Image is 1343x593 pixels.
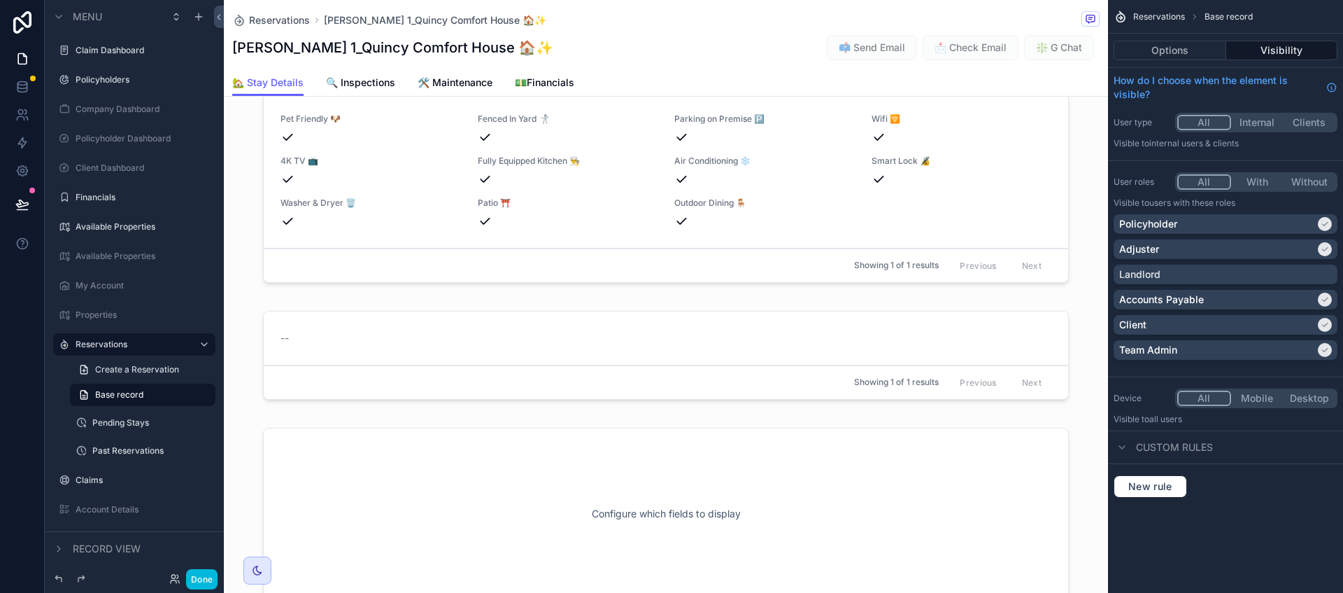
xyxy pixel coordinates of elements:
[418,70,492,98] a: 🛠️ Maintenance
[854,377,939,388] span: Showing 1 of 1 results
[232,13,310,27] a: Reservations
[1133,11,1185,22] span: Reservations
[1114,74,1321,102] span: How do I choose when the element is visible?
[854,260,939,271] span: Showing 1 of 1 results
[70,358,215,381] a: Create a Reservation
[515,76,574,90] span: 💵Financials
[1114,414,1337,425] p: Visible to
[76,104,207,115] label: Company Dashboard
[1119,217,1177,231] p: Policyholder
[1114,475,1187,498] button: New rule
[232,70,304,97] a: 🏡 Stay Details
[1231,174,1284,190] button: With
[1177,391,1231,406] button: All
[1119,318,1146,332] p: Client
[1114,41,1226,60] button: Options
[1114,138,1337,149] p: Visible to
[1231,115,1284,130] button: Internal
[1149,414,1182,424] span: all users
[92,445,207,456] label: Past Reservations
[515,70,574,98] a: 💵Financials
[1119,242,1159,256] p: Adjuster
[1283,115,1335,130] button: Clients
[76,504,207,515] label: Account Details
[76,221,207,232] label: Available Properties
[76,74,207,85] label: Policyholders
[232,76,304,90] span: 🏡 Stay Details
[1226,41,1338,60] button: Visibility
[76,192,207,203] label: Financials
[1177,115,1231,130] button: All
[76,280,207,291] label: My Account
[76,45,207,56] label: Claim Dashboard
[249,13,310,27] span: Reservations
[1283,391,1335,406] button: Desktop
[95,389,143,400] span: Base record
[1114,393,1170,404] label: Device
[1149,197,1235,208] span: Users with these roles
[1119,267,1160,281] p: Landlord
[73,10,102,24] span: Menu
[1119,343,1177,357] p: Team Admin
[1114,117,1170,128] label: User type
[76,309,207,321] label: Properties
[76,162,207,174] label: Client Dashboard
[1149,138,1239,148] span: Internal users & clients
[1123,480,1178,493] span: New rule
[92,417,207,428] label: Pending Stays
[73,542,141,556] span: Record view
[1231,391,1284,406] button: Mobile
[418,76,492,90] span: 🛠️ Maintenance
[76,339,187,350] label: Reservations
[1114,74,1337,102] a: How do I choose when the element is visible?
[76,133,207,144] label: Policyholder Dashboard
[326,76,395,90] span: 🔍 Inspections
[326,70,395,98] a: 🔍 Inspections
[95,364,179,375] span: Create a Reservation
[1114,176,1170,188] label: User roles
[1205,11,1253,22] span: Base record
[1136,440,1213,454] span: Custom rules
[1114,197,1337,209] p: Visible to
[76,475,207,486] label: Claims
[232,38,553,57] h1: [PERSON_NAME] 1_Quincy Comfort House 🏠✨
[324,13,546,27] a: [PERSON_NAME] 1_Quincy Comfort House 🏠✨
[70,384,215,406] a: Base record
[1177,174,1231,190] button: All
[1283,174,1335,190] button: Without
[76,251,207,262] label: Available Properties
[1119,293,1204,307] p: Accounts Payable
[186,569,218,589] button: Done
